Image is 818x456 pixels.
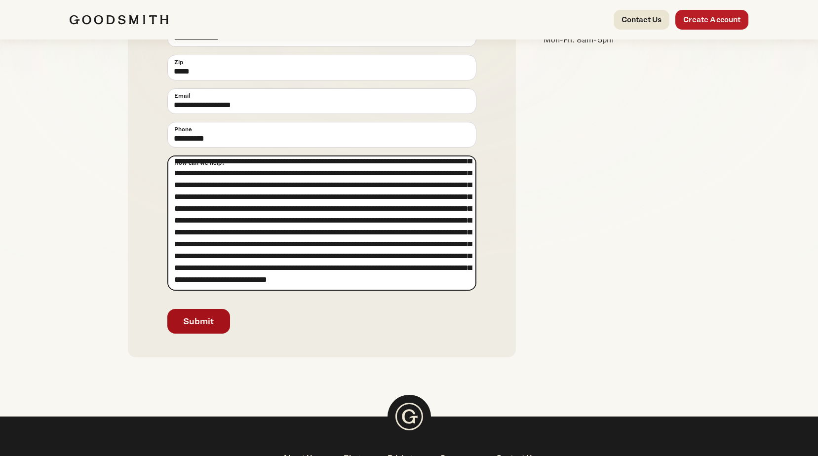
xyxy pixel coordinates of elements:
button: Submit [167,309,230,334]
span: How can we help? [174,158,225,167]
a: Contact Us [614,10,670,30]
p: Mon-Fri: 8am-5pm [544,34,683,46]
span: Phone [174,125,192,134]
img: Goodsmith Logo [388,395,431,438]
img: Goodsmith [70,15,168,25]
span: Zip [174,58,183,67]
a: Create Account [675,10,748,30]
span: Email [174,91,190,100]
